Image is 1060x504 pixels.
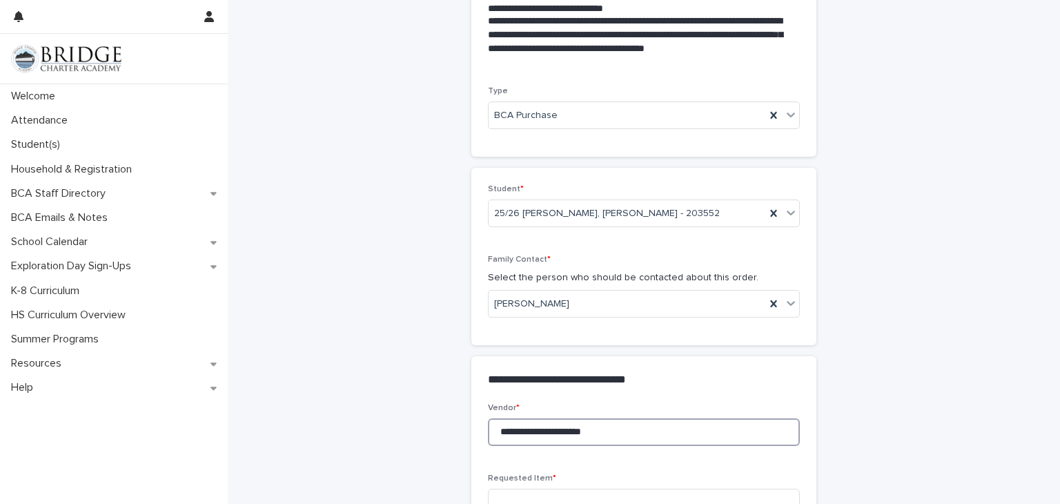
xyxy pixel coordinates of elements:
[488,255,551,264] span: Family Contact
[488,474,556,483] span: Requested Item
[6,309,137,322] p: HS Curriculum Overview
[488,404,520,412] span: Vendor
[494,108,558,123] span: BCA Purchase
[6,260,142,273] p: Exploration Day Sign-Ups
[11,45,121,72] img: V1C1m3IdTEidaUdm9Hs0
[6,284,90,298] p: K-8 Curriculum
[488,87,508,95] span: Type
[6,90,66,103] p: Welcome
[6,333,110,346] p: Summer Programs
[6,114,79,127] p: Attendance
[6,211,119,224] p: BCA Emails & Notes
[6,381,44,394] p: Help
[488,185,524,193] span: Student
[494,206,720,221] span: 25/26 [PERSON_NAME], [PERSON_NAME] - 203552
[488,271,800,285] p: Select the person who should be contacted about this order.
[6,163,143,176] p: Household & Registration
[6,187,117,200] p: BCA Staff Directory
[6,357,72,370] p: Resources
[6,138,71,151] p: Student(s)
[494,297,569,311] span: [PERSON_NAME]
[6,235,99,249] p: School Calendar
